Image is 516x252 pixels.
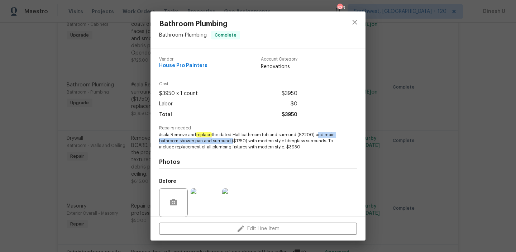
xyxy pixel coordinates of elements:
[159,82,297,86] span: Cost
[196,132,212,137] em: replace
[159,33,207,38] span: Bathroom - Plumbing
[159,126,357,130] span: Repairs needed
[159,132,337,150] span: #sala Remove and the dated Hall bathroom tub and surround ($2200) and main bathroom shower pan an...
[291,99,297,109] span: $0
[261,57,297,62] span: Account Category
[346,14,363,31] button: close
[159,63,207,68] span: House Pro Painters
[159,99,173,109] span: Labor
[159,89,198,99] span: $3950 x 1 count
[282,110,297,120] span: $3950
[159,57,207,62] span: Vendor
[159,158,357,166] h4: Photos
[337,4,342,11] div: 633
[159,179,176,184] h5: Before
[159,20,240,28] span: Bathroom Plumbing
[159,110,172,120] span: Total
[282,89,297,99] span: $3950
[261,63,297,70] span: Renovations
[212,32,239,39] span: Complete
